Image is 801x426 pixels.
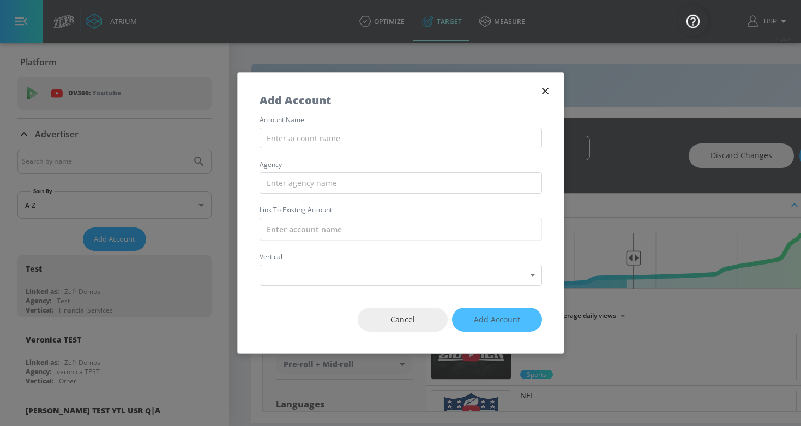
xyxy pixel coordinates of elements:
[260,265,542,286] div: ​
[260,254,542,260] label: vertical
[260,218,542,241] input: Enter account name
[260,161,542,168] label: agency
[260,172,542,194] input: Enter agency name
[260,117,542,123] label: account name
[260,94,331,106] h5: Add Account
[260,207,542,213] label: Link to Existing Account
[380,313,426,327] span: Cancel
[678,5,708,36] button: Open Resource Center
[358,308,448,332] button: Cancel
[260,128,542,149] input: Enter account name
